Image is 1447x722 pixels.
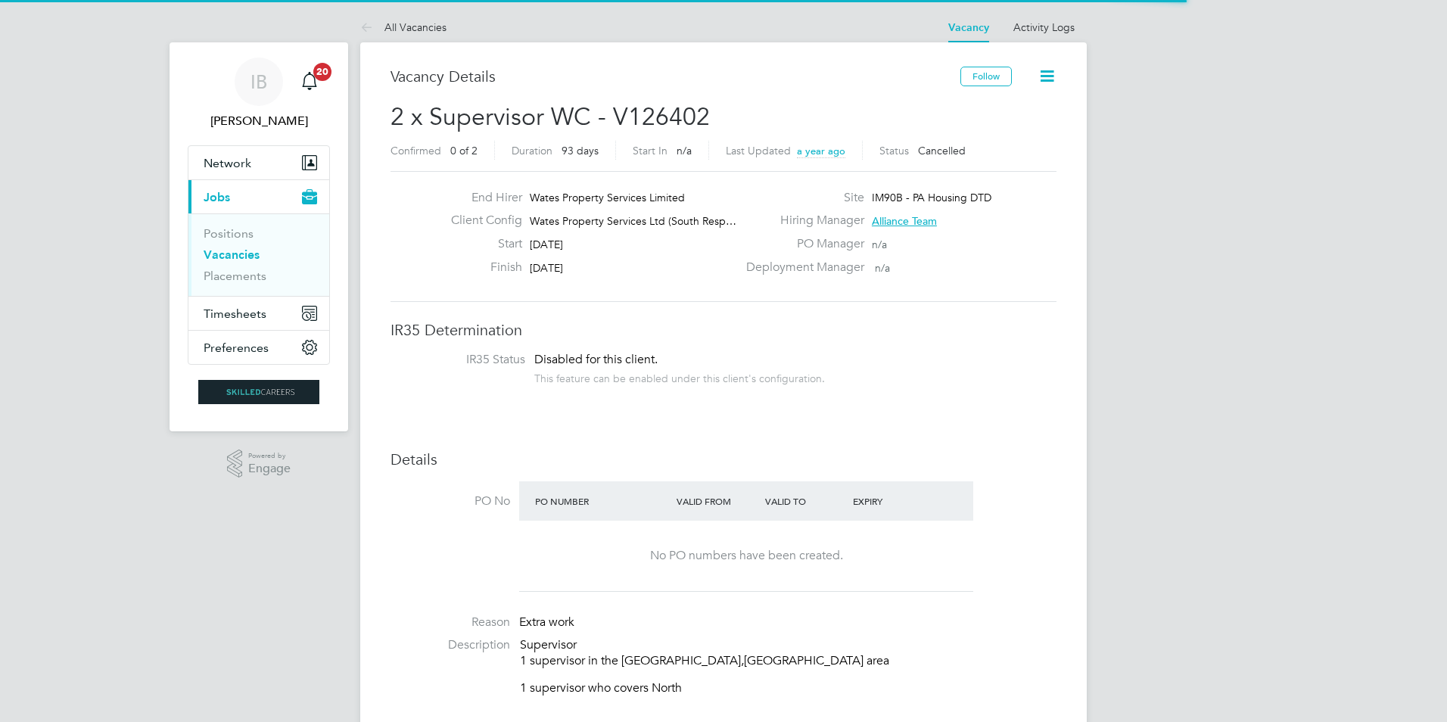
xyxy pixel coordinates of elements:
[439,260,522,275] label: Finish
[737,213,864,229] label: Hiring Manager
[520,637,1056,669] p: Supervisor 1 supervisor in the [GEOGRAPHIC_DATA],[GEOGRAPHIC_DATA] area
[562,144,599,157] span: 93 days
[204,269,266,283] a: Placements
[188,180,329,213] button: Jobs
[439,213,522,229] label: Client Config
[204,247,260,262] a: Vacancies
[391,144,441,157] label: Confirmed
[1013,20,1075,34] a: Activity Logs
[519,615,574,630] span: Extra work
[849,487,938,515] div: Expiry
[188,380,330,404] a: Go to home page
[439,236,522,252] label: Start
[737,190,864,206] label: Site
[872,214,937,228] span: Alliance Team
[360,20,447,34] a: All Vacancies
[391,637,510,653] label: Description
[531,487,673,515] div: PO Number
[188,112,330,130] span: Isabelle Blackhall
[188,331,329,364] button: Preferences
[391,615,510,630] label: Reason
[391,102,710,132] span: 2 x Supervisor WC - V126402
[520,680,1056,696] p: 1 supervisor who covers North
[450,144,478,157] span: 0 of 2
[188,297,329,330] button: Timesheets
[313,63,331,81] span: 20
[872,238,887,251] span: n/a
[737,236,864,252] label: PO Manager
[204,156,251,170] span: Network
[248,462,291,475] span: Engage
[737,260,864,275] label: Deployment Manager
[294,58,325,106] a: 20
[761,487,850,515] div: Valid To
[960,67,1012,86] button: Follow
[406,352,525,368] label: IR35 Status
[391,320,1056,340] h3: IR35 Determination
[948,21,989,34] a: Vacancy
[530,191,685,204] span: Wates Property Services Limited
[391,493,510,509] label: PO No
[188,213,329,296] div: Jobs
[872,191,991,204] span: IM90B - PA Housing DTD
[188,58,330,130] a: IB[PERSON_NAME]
[439,190,522,206] label: End Hirer
[530,238,563,251] span: [DATE]
[534,368,825,385] div: This feature can be enabled under this client's configuration.
[227,450,291,478] a: Powered byEngage
[204,190,230,204] span: Jobs
[534,548,958,564] div: No PO numbers have been created.
[512,144,552,157] label: Duration
[204,341,269,355] span: Preferences
[170,42,348,431] nav: Main navigation
[673,487,761,515] div: Valid From
[530,214,736,228] span: Wates Property Services Ltd (South Resp…
[875,261,890,275] span: n/a
[879,144,909,157] label: Status
[391,450,1056,469] h3: Details
[726,144,791,157] label: Last Updated
[204,307,266,321] span: Timesheets
[188,146,329,179] button: Network
[204,226,254,241] a: Positions
[251,72,267,92] span: IB
[198,380,319,404] img: skilledcareers-logo-retina.png
[530,261,563,275] span: [DATE]
[918,144,966,157] span: Cancelled
[391,67,960,86] h3: Vacancy Details
[797,145,845,157] span: a year ago
[633,144,667,157] label: Start In
[248,450,291,462] span: Powered by
[677,144,692,157] span: n/a
[534,352,658,367] span: Disabled for this client.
